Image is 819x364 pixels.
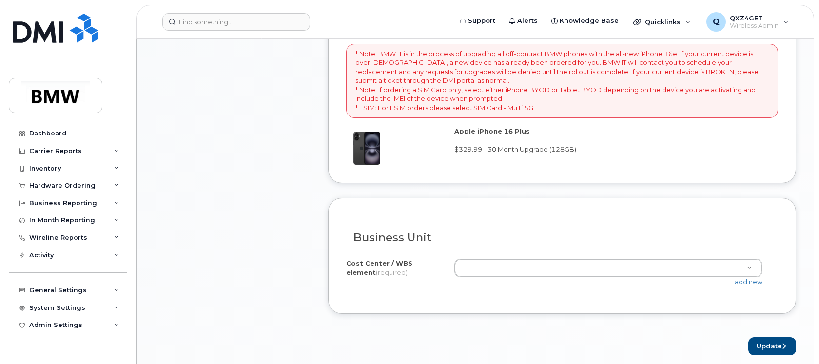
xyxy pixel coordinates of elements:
a: Support [453,11,502,31]
a: add new [735,278,762,286]
label: Cost Center / WBS element [346,259,447,277]
span: QXZ4GET [730,14,779,22]
input: Find something... [162,13,310,31]
span: Wireless Admin [730,22,779,30]
span: (required) [376,268,408,276]
strong: Apple iPhone 16 Plus [454,127,530,135]
span: Q [713,16,720,28]
a: Knowledge Base [545,11,625,31]
span: Quicklinks [645,18,681,26]
h3: Business Unit [353,231,771,244]
div: Quicklinks [626,12,698,32]
span: Knowledge Base [560,16,619,26]
img: iphone_16_plus.png [346,132,380,165]
span: Support [468,16,495,26]
span: $329.99 - 30 Month Upgrade (128GB) [454,145,576,153]
iframe: Messenger Launcher [777,322,812,357]
a: Alerts [502,11,545,31]
p: * Note: BMW IT is in the process of upgrading all off-contract BMW phones with the all-new iPhone... [355,49,769,113]
span: Alerts [517,16,538,26]
button: Update [748,337,796,355]
div: QXZ4GET [700,12,796,32]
